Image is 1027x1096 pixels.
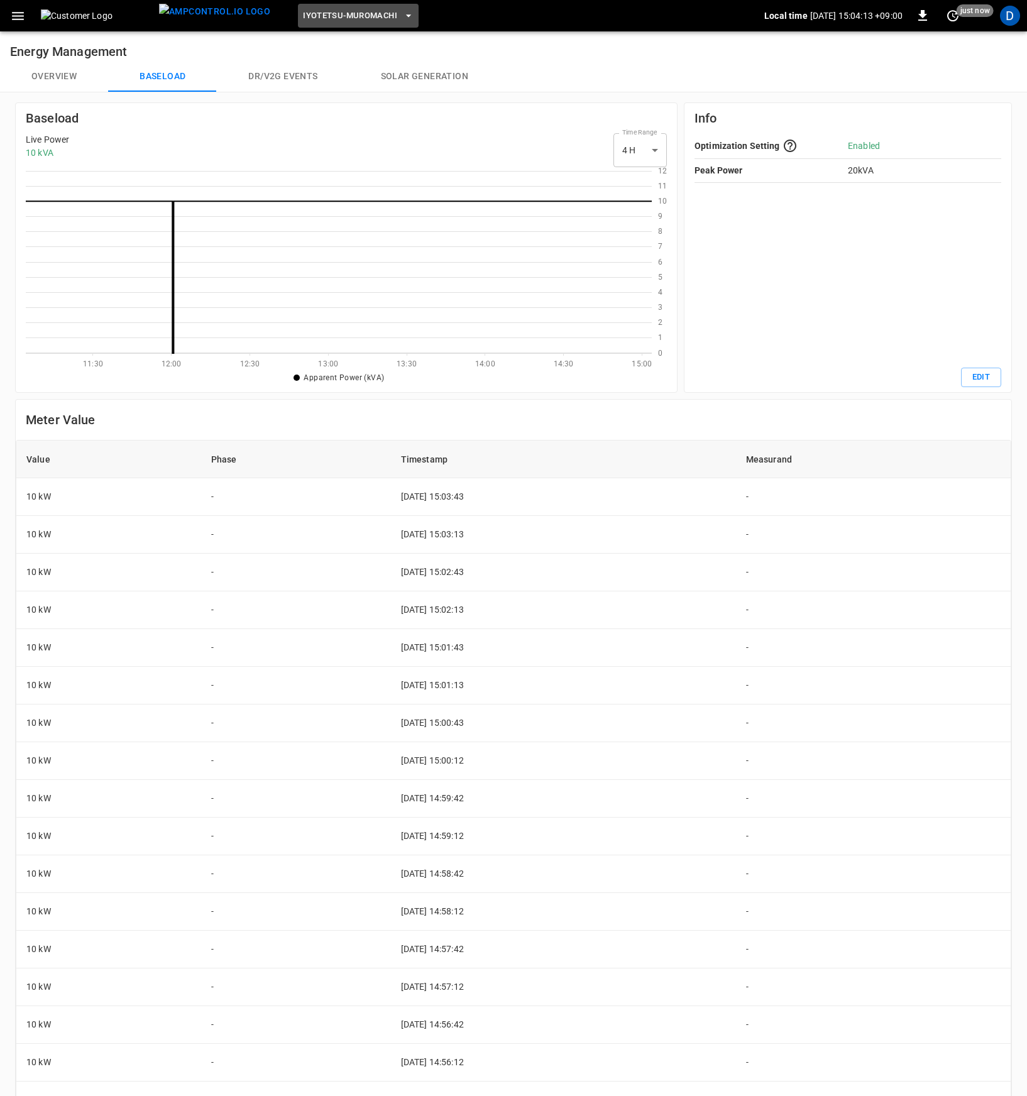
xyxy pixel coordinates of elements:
[391,855,736,893] td: [DATE] 14:58:42
[391,893,736,931] td: [DATE] 14:58:12
[391,968,736,1006] td: [DATE] 14:57:12
[16,742,201,780] td: 10 kW
[162,359,182,368] text: 12:00
[217,62,349,92] button: Dr/V2G events
[201,968,391,1006] td: -
[201,554,391,591] td: -
[201,1044,391,1082] td: -
[736,742,1011,780] td: -
[658,242,662,251] text: 7
[391,704,736,742] td: [DATE] 15:00:43
[304,373,384,382] span: Apparent Power (kVA)
[695,108,1001,128] h6: Info
[391,742,736,780] td: [DATE] 15:00:12
[201,818,391,855] td: -
[201,441,391,478] th: Phase
[391,818,736,855] td: [DATE] 14:59:12
[391,478,736,516] td: [DATE] 15:03:43
[16,704,201,742] td: 10 kW
[16,968,201,1006] td: 10 kW
[318,359,338,368] text: 13:00
[622,128,657,138] label: Time Range
[16,855,201,893] td: 10 kW
[695,140,780,153] p: Optimization Setting
[736,1044,1011,1082] td: -
[658,303,662,312] text: 3
[201,1006,391,1044] td: -
[391,1006,736,1044] td: [DATE] 14:56:42
[736,855,1011,893] td: -
[16,931,201,968] td: 10 kW
[201,478,391,516] td: -
[240,359,260,368] text: 12:30
[391,931,736,968] td: [DATE] 14:57:42
[658,333,662,342] text: 1
[848,140,1001,153] p: Enabled
[349,62,500,92] button: Solar generation
[1000,6,1020,26] div: profile-icon
[16,893,201,931] td: 10 kW
[695,164,848,177] p: Peak Power
[303,9,397,23] span: Iyotetsu-Muromachi
[475,359,495,368] text: 14:00
[16,629,201,667] td: 10 kW
[658,227,662,236] text: 8
[391,780,736,818] td: [DATE] 14:59:42
[613,133,667,167] div: 4 H
[391,441,736,478] th: Timestamp
[26,133,69,146] p: Live Power
[26,108,667,128] h6: Baseload
[658,349,662,358] text: 0
[16,516,201,554] td: 10 kW
[736,554,1011,591] td: -
[201,704,391,742] td: -
[201,931,391,968] td: -
[736,704,1011,742] td: -
[736,893,1011,931] td: -
[554,359,574,368] text: 14:30
[16,591,201,629] td: 10 kW
[201,667,391,704] td: -
[16,780,201,818] td: 10 kW
[391,629,736,667] td: [DATE] 15:01:43
[736,1006,1011,1044] td: -
[736,968,1011,1006] td: -
[736,441,1011,478] th: Measurand
[658,197,667,205] text: 10
[391,591,736,629] td: [DATE] 15:02:13
[658,167,667,175] text: 12
[736,478,1011,516] td: -
[764,9,808,22] p: Local time
[632,359,652,368] text: 15:00
[848,164,1001,177] p: 20 kVA
[736,516,1011,554] td: -
[201,629,391,667] td: -
[736,591,1011,629] td: -
[26,410,1001,430] h6: Meter Value
[736,931,1011,968] td: -
[391,554,736,591] td: [DATE] 15:02:43
[810,9,903,22] p: [DATE] 15:04:13 +09:00
[391,667,736,704] td: [DATE] 15:01:13
[961,368,1001,387] button: Edit
[26,146,69,160] p: 10 kVA
[201,516,391,554] td: -
[658,273,662,282] text: 5
[108,62,217,92] button: Baseload
[397,359,417,368] text: 13:30
[943,6,963,26] button: set refresh interval
[298,4,419,28] button: Iyotetsu-Muromachi
[736,780,1011,818] td: -
[201,780,391,818] td: -
[16,554,201,591] td: 10 kW
[16,478,201,516] td: 10 kW
[736,629,1011,667] td: -
[201,742,391,780] td: -
[16,667,201,704] td: 10 kW
[16,1044,201,1082] td: 10 kW
[159,4,270,19] img: ampcontrol.io logo
[16,1006,201,1044] td: 10 kW
[391,516,736,554] td: [DATE] 15:03:13
[16,818,201,855] td: 10 kW
[41,9,154,22] img: Customer Logo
